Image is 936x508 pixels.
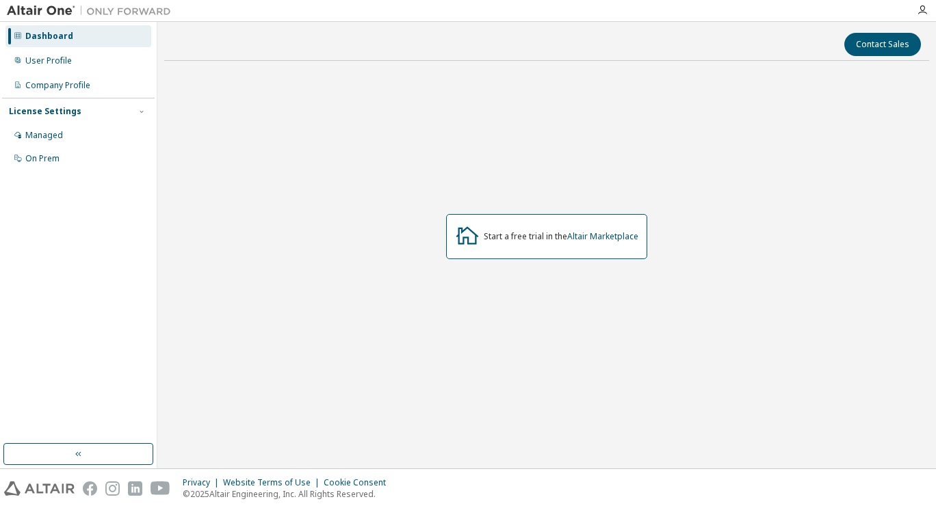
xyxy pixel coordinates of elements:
[25,80,90,91] div: Company Profile
[25,153,60,164] div: On Prem
[105,481,120,496] img: instagram.svg
[324,477,394,488] div: Cookie Consent
[567,230,638,242] a: Altair Marketplace
[25,130,63,141] div: Managed
[484,231,638,242] div: Start a free trial in the
[223,477,324,488] div: Website Terms of Use
[844,33,921,56] button: Contact Sales
[9,106,81,117] div: License Settings
[183,488,394,500] p: © 2025 Altair Engineering, Inc. All Rights Reserved.
[7,4,178,18] img: Altair One
[25,55,72,66] div: User Profile
[4,481,75,496] img: altair_logo.svg
[128,481,142,496] img: linkedin.svg
[83,481,97,496] img: facebook.svg
[25,31,73,42] div: Dashboard
[183,477,223,488] div: Privacy
[151,481,170,496] img: youtube.svg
